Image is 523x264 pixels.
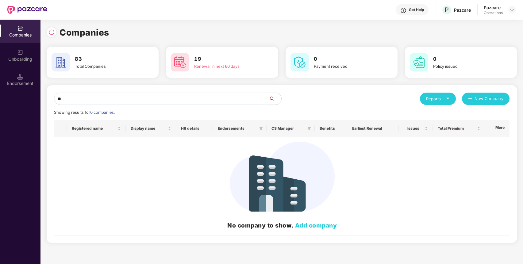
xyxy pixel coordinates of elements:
th: HR details [176,120,213,137]
h3: 83 [75,55,141,63]
img: svg+xml;base64,PHN2ZyBpZD0iSGVscC0zMngzMiIgeG1sbnM9Imh0dHA6Ly93d3cudzMub3JnLzIwMDAvc3ZnIiB3aWR0aD... [400,7,406,13]
th: Earliest Renewal [347,120,398,137]
img: svg+xml;base64,PHN2ZyB4bWxucz0iaHR0cDovL3d3dy53My5vcmcvMjAwMC9zdmciIHdpZHRoPSI2MCIgaGVpZ2h0PSI2MC... [52,53,70,71]
span: filter [306,125,312,132]
img: svg+xml;base64,PHN2ZyB4bWxucz0iaHR0cDovL3d3dy53My5vcmcvMjAwMC9zdmciIHdpZHRoPSI2MCIgaGVpZ2h0PSI2MC... [290,53,309,71]
img: svg+xml;base64,PHN2ZyBpZD0iRHJvcGRvd24tMzJ4MzIiIHhtbG5zPSJodHRwOi8vd3d3LnczLm9yZy8yMDAwL3N2ZyIgd2... [510,7,514,12]
span: Endorsements [218,126,257,131]
span: Showing results for [54,110,115,115]
th: More [485,120,510,137]
span: Display name [131,126,167,131]
span: plus [468,97,472,101]
th: Issues [399,120,433,137]
img: New Pazcare Logo [7,6,47,14]
div: Operations [484,10,503,15]
h1: Companies [60,26,109,39]
span: caret-down [446,97,450,101]
th: Benefits [315,120,347,137]
img: svg+xml;base64,PHN2ZyBpZD0iUmVsb2FkLTMyeDMyIiB4bWxucz0iaHR0cDovL3d3dy53My5vcmcvMjAwMC9zdmciIHdpZH... [48,29,55,35]
div: Total Companies [75,63,141,69]
span: search [269,96,281,101]
h3: 0 [314,55,380,63]
span: filter [259,127,263,130]
th: Registered name [67,120,126,137]
span: Total Premium [438,126,476,131]
img: svg+xml;base64,PHN2ZyB4bWxucz0iaHR0cDovL3d3dy53My5vcmcvMjAwMC9zdmciIHdpZHRoPSI2MCIgaGVpZ2h0PSI2MC... [410,53,428,71]
div: Get Help [409,7,424,12]
button: search [269,93,282,105]
span: P [445,6,449,13]
button: plusNew Company [462,93,510,105]
span: New Company [475,96,504,102]
th: Total Premium [433,120,485,137]
div: Payment received [314,63,380,69]
span: filter [258,125,264,132]
img: svg+xml;base64,PHN2ZyB3aWR0aD0iMjAiIGhlaWdodD0iMjAiIHZpZXdCb3g9IjAgMCAyMCAyMCIgZmlsbD0ibm9uZSIgeG... [17,49,23,55]
div: Renewal in next 60 days [194,63,261,69]
a: Add company [295,222,337,229]
h2: No company to show. [59,221,505,230]
div: Reports [426,96,450,102]
h3: 0 [433,55,500,63]
img: svg+xml;base64,PHN2ZyB4bWxucz0iaHR0cDovL3d3dy53My5vcmcvMjAwMC9zdmciIHdpZHRoPSI2MCIgaGVpZ2h0PSI2MC... [171,53,189,71]
img: svg+xml;base64,PHN2ZyB4bWxucz0iaHR0cDovL3d3dy53My5vcmcvMjAwMC9zdmciIHdpZHRoPSIzNDIiIGhlaWdodD0iMj... [230,142,335,212]
span: CS Manager [271,126,305,131]
th: Display name [126,120,176,137]
span: Issues [404,126,424,131]
div: Pazcare [454,7,471,13]
h3: 19 [194,55,261,63]
div: Policy issued [433,63,500,69]
img: svg+xml;base64,PHN2ZyBpZD0iQ29tcGFuaWVzIiB4bWxucz0iaHR0cDovL3d3dy53My5vcmcvMjAwMC9zdmciIHdpZHRoPS... [17,25,23,31]
span: 0 companies. [90,110,115,115]
span: Registered name [72,126,116,131]
img: svg+xml;base64,PHN2ZyB3aWR0aD0iMTQuNSIgaGVpZ2h0PSIxNC41IiB2aWV3Qm94PSIwIDAgMTYgMTYiIGZpbGw9Im5vbm... [17,74,23,80]
div: Pazcare [484,5,503,10]
span: filter [307,127,311,130]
